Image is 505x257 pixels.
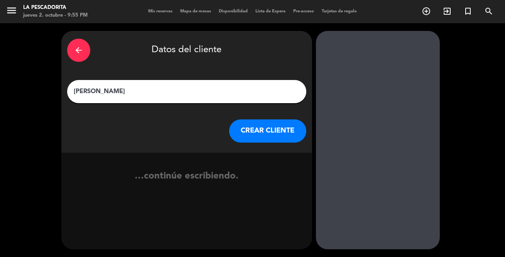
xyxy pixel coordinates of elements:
[23,12,88,19] div: jueves 2. octubre - 9:55 PM
[229,119,306,143] button: CREAR CLIENTE
[422,7,431,16] i: add_circle_outline
[23,4,88,12] div: La Pescadorita
[6,5,17,16] i: menu
[318,9,361,14] span: Tarjetas de regalo
[289,9,318,14] span: Pre-acceso
[74,46,83,55] i: arrow_back
[215,9,252,14] span: Disponibilidad
[61,169,312,198] div: …continúe escribiendo.
[463,7,473,16] i: turned_in_not
[176,9,215,14] span: Mapa de mesas
[6,5,17,19] button: menu
[484,7,493,16] i: search
[67,37,306,64] div: Datos del cliente
[252,9,289,14] span: Lista de Espera
[144,9,176,14] span: Mis reservas
[443,7,452,16] i: exit_to_app
[73,86,301,97] input: Escriba nombre, correo electrónico o número de teléfono...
